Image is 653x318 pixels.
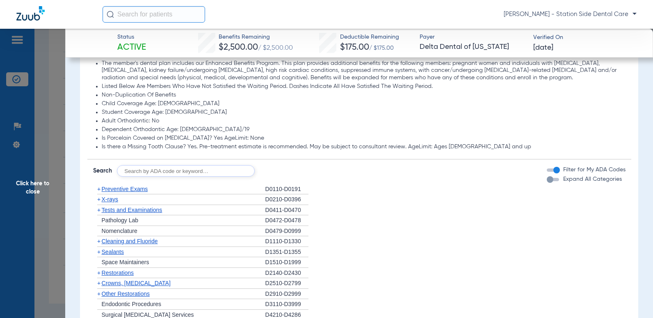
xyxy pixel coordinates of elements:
[265,194,308,205] div: D0210-D0396
[265,205,308,216] div: D0411-D0470
[265,247,308,258] div: D1351-D1355
[533,43,553,53] span: [DATE]
[102,60,626,82] li: The member's dental plan includes our Enhanced Benefits Program. This plan provides additional be...
[97,238,100,244] span: +
[265,278,308,289] div: D2510-D2799
[102,217,139,224] span: Pathology Lab
[265,236,308,247] div: D1110-D1330
[102,280,171,286] span: Crowns, [MEDICAL_DATA]
[102,311,194,318] span: Surgical [MEDICAL_DATA] Services
[97,186,100,192] span: +
[117,165,255,177] input: Search by ADA code or keyword…
[265,289,308,300] div: D2910-D2999
[265,215,308,226] div: D0472-D0478
[102,92,626,99] li: Non-Duplication Of Benefits
[97,196,100,203] span: +
[102,207,162,213] span: Tests and Examinations
[103,6,205,23] input: Search for patients
[265,257,308,268] div: D1510-D1999
[562,166,626,174] label: Filter for My ADA Codes
[265,226,308,237] div: D0479-D0999
[117,33,146,41] span: Status
[16,6,45,21] img: Zuub Logo
[102,249,124,255] span: Sealants
[340,43,369,52] span: $175.00
[102,109,626,116] li: Student Coverage Age: [DEMOGRAPHIC_DATA]
[420,42,526,52] span: Delta Dental of [US_STATE]
[117,42,146,53] span: Active
[258,45,293,51] span: / $2,500.00
[504,10,637,18] span: [PERSON_NAME] - Station Side Dental Care
[102,118,626,125] li: Adult Orthodontic: No
[102,186,148,192] span: Preventive Exams
[533,33,640,42] span: Verified On
[97,270,100,276] span: +
[265,268,308,279] div: D2140-D2430
[219,43,258,52] span: $2,500.00
[107,11,114,18] img: Search Icon
[97,207,100,213] span: +
[102,238,158,244] span: Cleaning and Fluoride
[369,45,394,51] span: / $175.00
[102,83,626,90] li: Listed Below Are Members Who Have Not Satisfied the Waiting Period. Dashes Indicate All Have Sati...
[102,228,137,234] span: Nomenclature
[102,290,150,297] span: Other Restorations
[102,301,162,307] span: Endodontic Procedures
[340,33,399,41] span: Deductible Remaining
[563,176,622,182] span: Expand All Categories
[102,135,626,142] li: Is Porcelain Covered on [MEDICAL_DATA]? Yes AgeLimit: None
[265,184,308,195] div: D0110-D0191
[420,33,526,41] span: Payer
[102,143,626,151] li: Is there a Missing Tooth Clause? Yes. Pre-treatment estimate is recommended. May be subject to co...
[265,299,308,310] div: D3110-D3999
[97,290,100,297] span: +
[97,280,100,286] span: +
[102,126,626,134] li: Dependent Orthodontic Age: [DEMOGRAPHIC_DATA]/19
[102,259,149,265] span: Space Maintainers
[93,167,112,175] span: Search
[102,196,118,203] span: X-rays
[97,249,100,255] span: +
[102,100,626,108] li: Child Coverage Age: [DEMOGRAPHIC_DATA]
[219,33,293,41] span: Benefits Remaining
[102,270,134,276] span: Restorations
